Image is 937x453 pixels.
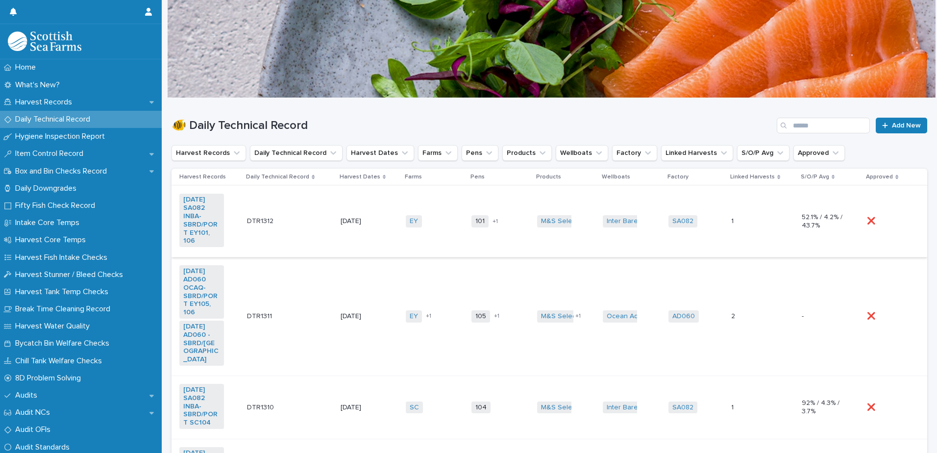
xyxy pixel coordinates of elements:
[731,310,737,321] p: 2
[737,145,789,161] button: S/O/P Avg
[426,313,431,319] span: + 1
[793,145,845,161] button: Approved
[346,145,414,161] button: Harvest Dates
[11,270,131,279] p: Harvest Stunner / Bleed Checks
[541,217,578,226] a: M&S Select
[11,184,84,193] p: Daily Downgrades
[405,172,422,182] p: Farms
[493,219,498,225] span: + 1
[11,443,77,452] p: Audit Standards
[11,218,87,227] p: Intake Core Temps
[418,145,458,161] button: Farms
[410,312,418,321] a: EY
[11,98,80,107] p: Harvest Records
[340,172,380,182] p: Harvest Dates
[8,31,81,51] img: mMrefqRFQpe26GRNOUkG
[11,304,118,314] p: Break Time Cleaning Record
[246,172,309,182] p: Daily Technical Record
[867,402,877,412] p: ❌
[11,408,58,417] p: Audit NCs
[541,312,578,321] a: M&S Select
[494,313,499,319] span: + 1
[502,145,552,161] button: Products
[607,403,647,412] a: Inter Barents
[892,122,921,129] span: Add New
[462,145,498,161] button: Pens
[11,235,94,245] p: Harvest Core Temps
[247,310,274,321] p: DTR1311
[11,287,116,297] p: Harvest Tank Temp Checks
[575,313,581,319] span: + 1
[410,217,418,226] a: EY
[470,172,485,182] p: Pens
[471,215,489,227] span: 101
[410,403,419,412] a: SC
[802,399,846,416] p: 92% / 4.3% / 3.7%
[602,172,630,182] p: Wellboats
[867,310,877,321] p: ❌
[556,145,608,161] button: Wellboats
[777,118,870,133] input: Search
[541,403,578,412] a: M&S Select
[183,196,220,245] a: [DATE] SA082 INBA-SBRD/PORT EY101, 106
[801,172,829,182] p: S/O/P Avg
[11,374,89,383] p: 8D Problem Solving
[661,145,733,161] button: Linked Harvests
[172,257,927,376] tr: [DATE] AD060 OCAQ-SBRD/PORT EY105, 106 [DATE] AD060 -SBRD/[GEOGRAPHIC_DATA] DTR1311DTR1311 [DATE]...
[11,201,103,210] p: Fifty Fish Check Record
[471,402,491,414] span: 104
[11,322,98,331] p: Harvest Water Quality
[250,145,343,161] button: Daily Technical Record
[11,149,91,158] p: Item Control Record
[172,145,246,161] button: Harvest Records
[667,172,689,182] p: Factory
[730,172,775,182] p: Linked Harvests
[341,403,385,412] p: [DATE]
[11,253,115,262] p: Harvest Fish Intake Checks
[731,215,736,226] p: 1
[672,403,693,412] a: SA082
[172,186,927,257] tr: [DATE] SA082 INBA-SBRD/PORT EY101, 106 DTR1312DTR1312 [DATE]EY 101+1M&S Select Inter Barents SA08...
[179,172,226,182] p: Harvest Records
[247,215,275,226] p: DTR1312
[876,118,927,133] a: Add New
[11,132,113,141] p: Hygiene Inspection Report
[867,215,877,226] p: ❌
[183,267,220,317] a: [DATE] AD060 OCAQ-SBRD/PORT EY105, 106
[341,217,385,226] p: [DATE]
[172,119,773,133] h1: 🐠 Daily Technical Record
[341,312,385,321] p: [DATE]
[11,425,58,434] p: Audit OFIs
[247,402,276,412] p: DTR1310
[11,63,44,72] p: Home
[672,217,693,226] a: SA082
[607,217,647,226] a: Inter Barents
[612,145,657,161] button: Factory
[866,172,893,182] p: Approved
[11,339,117,348] p: Bycatch Bin Welfare Checks
[172,376,927,439] tr: [DATE] SA082 INBA-SBRD/PORT SC104 DTR1310DTR1310 [DATE]SC 104M&S Select Inter Barents SA082 11 92...
[11,391,45,400] p: Audits
[183,323,220,364] a: [DATE] AD060 -SBRD/[GEOGRAPHIC_DATA]
[536,172,561,182] p: Products
[11,115,98,124] p: Daily Technical Record
[183,386,220,427] a: [DATE] SA082 INBA-SBRD/PORT SC104
[471,310,490,323] span: 105
[731,402,736,412] p: 1
[802,213,846,230] p: 52.1% / 4.2% / 43.7%
[802,312,846,321] p: -
[11,167,115,176] p: Box and Bin Checks Record
[11,80,68,90] p: What's New?
[672,312,695,321] a: AD060
[11,356,110,366] p: Chill Tank Welfare Checks
[607,312,649,321] a: Ocean Aquila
